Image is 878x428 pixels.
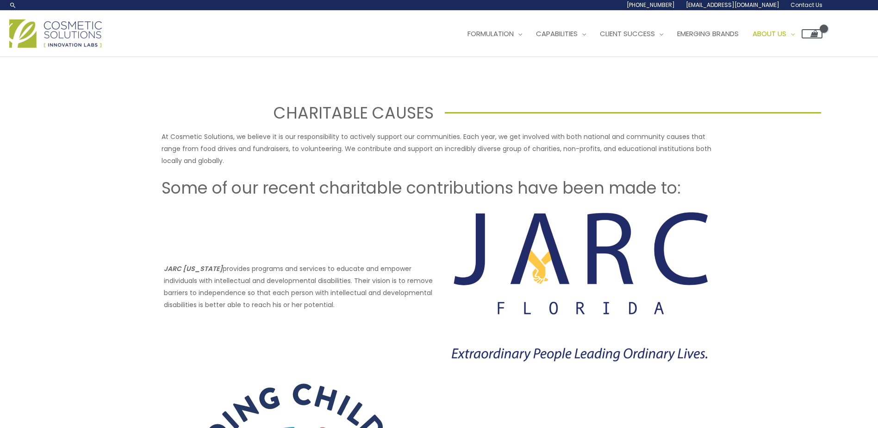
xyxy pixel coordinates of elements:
span: Formulation [467,29,514,38]
a: Search icon link [9,1,17,9]
a: Emerging Brands [670,20,746,48]
span: Contact Us [791,1,822,9]
a: About Us [746,20,802,48]
p: provides programs and services to educate and empower individuals with intellectual and developme... [164,263,434,311]
h1: CHARITABLE CAUSES [57,101,433,124]
a: Client Success [593,20,670,48]
span: About Us [753,29,786,38]
h2: Some of our recent charitable contributions have been made to: [162,177,717,199]
strong: JARC [US_STATE] [164,264,223,273]
span: Emerging Brands [677,29,739,38]
p: At Cosmetic Solutions, we believe it is our responsibility to actively support our communities. E... [162,131,717,167]
span: Client Success [600,29,655,38]
a: Capabilities [529,20,593,48]
span: Capabilities [536,29,578,38]
img: Charitable Causes JARC Florida Logo [445,210,715,364]
span: [PHONE_NUMBER] [627,1,675,9]
span: [EMAIL_ADDRESS][DOMAIN_NAME] [686,1,779,9]
a: Formulation [461,20,529,48]
a: View Shopping Cart, empty [802,29,822,38]
img: Cosmetic Solutions Logo [9,19,102,48]
nav: Site Navigation [454,20,822,48]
